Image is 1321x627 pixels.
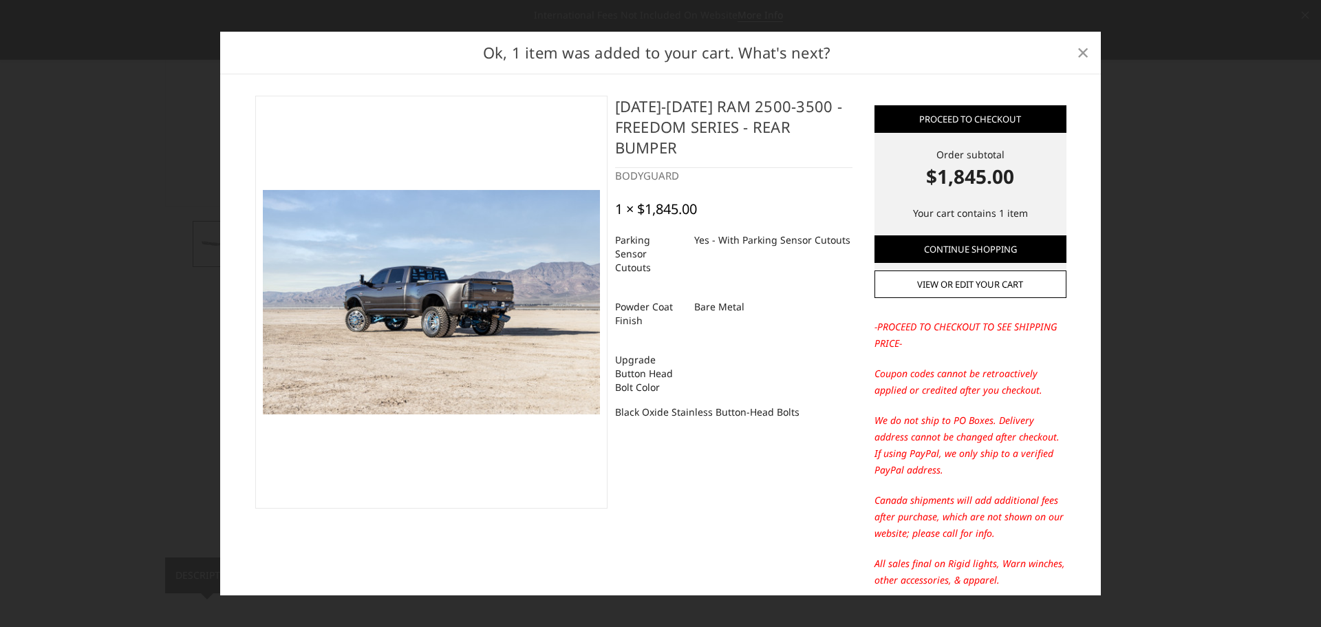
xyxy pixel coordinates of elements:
div: BODYGUARD [615,168,852,184]
p: All sales final on Rigid lights, Warn winches, other accessories, & apparel. [874,555,1066,588]
dt: Upgrade Button Head Bolt Color [615,348,684,400]
p: -PROCEED TO CHECKOUT TO SEE SHIPPING PRICE- [874,319,1066,352]
div: 1 × $1,845.00 [615,201,697,217]
div: Order subtotal [874,147,1066,191]
a: Continue Shopping [874,235,1066,263]
a: Proceed to checkout [874,105,1066,133]
dd: Yes - With Parking Sensor Cutouts [694,228,850,253]
p: We do not ship to PO Boxes. Delivery address cannot be changed after checkout. If using PayPal, w... [874,412,1066,478]
h4: [DATE]-[DATE] Ram 2500-3500 - Freedom Series - Rear Bumper [615,96,852,168]
h2: Ok, 1 item was added to your cart. What's next? [242,41,1072,64]
strong: $1,845.00 [874,162,1066,191]
a: View or edit your cart [874,270,1066,298]
img: 2019-2025 Ram 2500-3500 - Freedom Series - Rear Bumper [263,190,600,414]
p: Coupon codes cannot be retroactively applied or credited after you checkout. [874,365,1066,398]
dd: Black Oxide Stainless Button-Head Bolts [615,400,799,425]
dd: Bare Metal [694,295,744,319]
a: Close [1072,41,1094,63]
dt: Powder Coat Finish [615,295,684,333]
dt: Parking Sensor Cutouts [615,228,684,280]
p: Canada shipments will add additional fees after purchase, which are not shown on our website; ple... [874,492,1066,542]
span: × [1077,37,1089,67]
p: Your cart contains 1 item [874,205,1066,222]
